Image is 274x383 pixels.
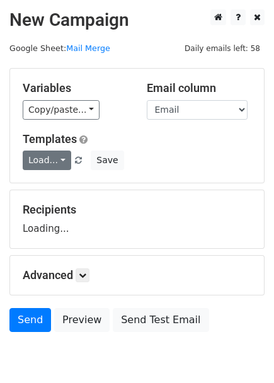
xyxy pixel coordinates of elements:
a: Send Test Email [113,308,208,332]
a: Daily emails left: 58 [180,43,265,53]
small: Google Sheet: [9,43,110,53]
iframe: Chat Widget [211,323,274,383]
h2: New Campaign [9,9,265,31]
a: Load... [23,151,71,170]
h5: Email column [147,81,252,95]
a: Mail Merge [66,43,110,53]
a: Templates [23,132,77,146]
a: Preview [54,308,110,332]
h5: Variables [23,81,128,95]
button: Save [91,151,123,170]
h5: Advanced [23,268,251,282]
a: Send [9,308,51,332]
span: Daily emails left: 58 [180,42,265,55]
a: Copy/paste... [23,100,100,120]
div: Loading... [23,203,251,236]
h5: Recipients [23,203,251,217]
